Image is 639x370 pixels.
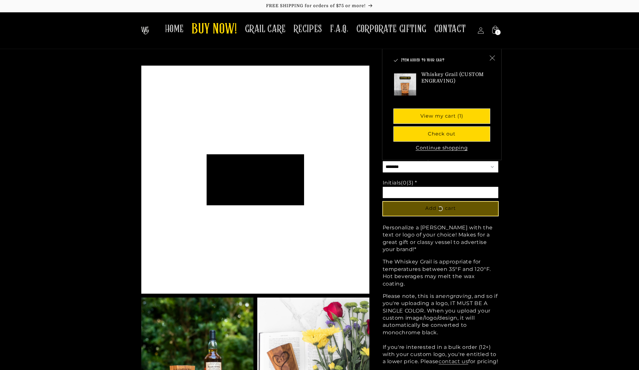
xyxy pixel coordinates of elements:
[383,179,417,186] div: Initials
[383,224,498,253] p: Personalize a [PERSON_NAME] with the text or logo of your choice! Makes for a great gift or class...
[352,19,430,39] a: CORPORATE GIFTING
[421,71,490,84] h3: Whiskey Grail (CUSTOM ENGRAVING)
[485,51,500,65] button: Close
[330,23,349,35] span: F.A.Q.
[439,358,468,364] a: contact us
[165,23,184,35] span: HOME
[141,27,149,34] img: The Whiskey Grail
[290,19,326,39] a: RECIPES
[241,19,290,39] a: GRAIL CARE
[245,23,286,35] span: GRAIL CARE
[326,19,352,39] a: F.A.Q.
[294,23,322,35] span: RECIPES
[434,23,466,35] span: CONTACT
[394,109,490,123] a: View my cart (1)
[382,49,502,160] div: Item added to your cart
[401,180,413,186] span: (0|3)
[394,127,490,141] button: Check out
[383,259,491,287] span: The Whiskey Grail is appropriate for temperatures between 35°F and 120°F. Hot beverages may melt ...
[6,3,633,9] p: FREE SHIPPING for orders of $75 or more!
[356,23,427,35] span: CORPORATE GIFTING
[192,21,237,39] span: BUY NOW!
[161,19,188,39] a: HOME
[414,145,470,151] button: Continue shopping
[394,57,485,64] h2: Item added to your cart
[442,293,471,299] em: engraving
[497,30,498,35] span: 1
[430,19,470,39] a: CONTACT
[188,17,241,43] a: BUY NOW!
